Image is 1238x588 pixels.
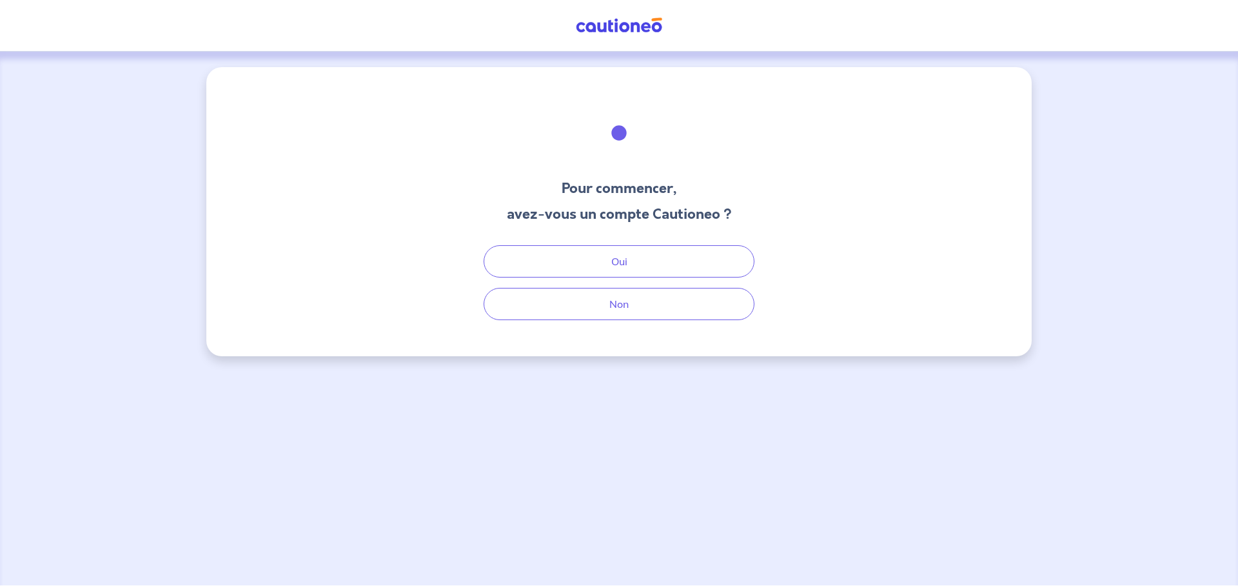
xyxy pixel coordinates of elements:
h3: Pour commencer, [507,178,732,199]
img: illu_welcome.svg [584,98,654,168]
img: Cautioneo [571,17,667,34]
h3: avez-vous un compte Cautioneo ? [507,204,732,225]
button: Non [484,288,754,320]
button: Oui [484,245,754,278]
